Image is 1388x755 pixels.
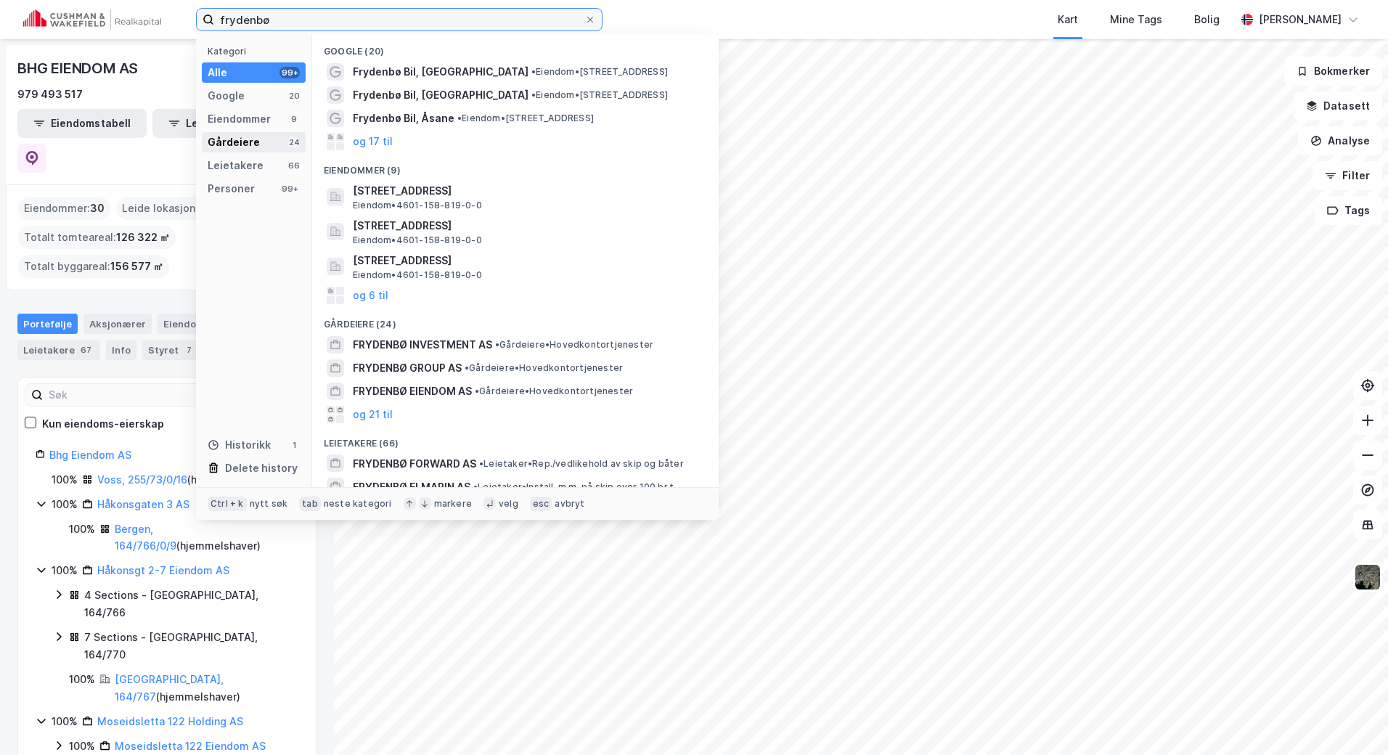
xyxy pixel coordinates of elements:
[158,314,249,334] div: Eiendommer
[353,200,482,211] span: Eiendom • 4601-158-819-0-0
[457,113,594,124] span: Eiendom • [STREET_ADDRESS]
[208,180,255,197] div: Personer
[116,197,219,220] div: Leide lokasjoner :
[473,481,478,492] span: •
[17,86,83,103] div: 979 493 517
[115,521,298,555] div: ( hjemmelshaver )
[49,449,131,461] a: Bhg Eiendom AS
[208,64,227,81] div: Alle
[353,217,701,234] span: [STREET_ADDRESS]
[288,439,300,451] div: 1
[208,110,271,128] div: Eiendommer
[116,229,170,246] span: 126 322 ㎡
[250,498,288,510] div: nytt søk
[83,314,152,334] div: Aksjonærer
[479,458,483,469] span: •
[97,498,189,510] a: Håkonsgaten 3 AS
[110,258,163,275] span: 156 577 ㎡
[473,481,676,493] span: Leietaker • Install. m.m. på skip over 100 br.t.
[208,134,260,151] div: Gårdeiere
[1315,685,1388,755] div: Kontrollprogram for chat
[531,89,668,101] span: Eiendom • [STREET_ADDRESS]
[97,471,272,489] div: ( hjemmelshaver )
[17,314,78,334] div: Portefølje
[353,383,472,400] span: FRYDENBØ EIENDOM AS
[353,455,476,473] span: FRYDENBØ FORWARD AS
[353,252,701,269] span: [STREET_ADDRESS]
[312,307,719,333] div: Gårdeiere (24)
[353,359,462,377] span: FRYDENBØ GROUP AS
[52,496,78,513] div: 100%
[1298,126,1382,155] button: Analyse
[531,89,536,100] span: •
[353,234,482,246] span: Eiendom • 4601-158-819-0-0
[69,521,95,538] div: 100%
[78,343,94,357] div: 67
[90,200,105,217] span: 30
[208,157,264,174] div: Leietakere
[52,562,78,579] div: 100%
[225,460,298,477] div: Delete history
[1058,11,1078,28] div: Kart
[97,473,187,486] a: Voss, 255/73/0/16
[324,498,392,510] div: neste kategori
[208,46,306,57] div: Kategori
[530,497,552,511] div: esc
[475,385,479,396] span: •
[312,34,719,60] div: Google (20)
[84,587,298,621] div: 4 Sections - [GEOGRAPHIC_DATA], 164/766
[152,109,282,138] button: Leietakertabell
[43,384,202,406] input: Søk
[97,564,229,576] a: Håkonsgt 2-7 Eiendom AS
[208,87,245,105] div: Google
[495,339,653,351] span: Gårdeiere • Hovedkontortjenester
[288,136,300,148] div: 24
[288,160,300,171] div: 66
[279,183,300,195] div: 99+
[555,498,584,510] div: avbryt
[353,86,528,104] span: Frydenbø Bil, [GEOGRAPHIC_DATA]
[115,671,298,706] div: ( hjemmelshaver )
[23,9,161,30] img: cushman-wakefield-realkapital-logo.202ea83816669bd177139c58696a8fa1.svg
[69,738,95,755] div: 100%
[214,9,584,30] input: Søk på adresse, matrikkel, gårdeiere, leietakere eller personer
[1315,685,1388,755] iframe: Chat Widget
[18,226,176,249] div: Totalt tomteareal :
[353,336,492,354] span: FRYDENBØ INVESTMENT AS
[353,269,482,281] span: Eiendom • 4601-158-819-0-0
[288,113,300,125] div: 9
[18,197,110,220] div: Eiendommer :
[1194,11,1220,28] div: Bolig
[42,415,164,433] div: Kun eiendoms-eierskap
[1294,91,1382,121] button: Datasett
[288,90,300,102] div: 20
[353,133,393,150] button: og 17 til
[312,426,719,452] div: Leietakere (66)
[1110,11,1162,28] div: Mine Tags
[208,497,247,511] div: Ctrl + k
[1354,563,1381,591] img: 9k=
[312,153,719,179] div: Eiendommer (9)
[115,523,176,552] a: Bergen, 164/766/0/9
[1259,11,1342,28] div: [PERSON_NAME]
[17,340,100,360] div: Leietakere
[531,66,536,77] span: •
[531,66,668,78] span: Eiendom • [STREET_ADDRESS]
[299,497,321,511] div: tab
[142,340,202,360] div: Styret
[353,182,701,200] span: [STREET_ADDRESS]
[52,471,78,489] div: 100%
[1313,161,1382,190] button: Filter
[353,110,454,127] span: Frydenbø Bil, Åsane
[17,57,141,80] div: BHG EIENDOM AS
[181,343,196,357] div: 7
[52,713,78,730] div: 100%
[465,362,469,373] span: •
[84,629,298,664] div: 7 Sections - [GEOGRAPHIC_DATA], 164/770
[475,385,633,397] span: Gårdeiere • Hovedkontortjenester
[353,406,393,423] button: og 21 til
[353,63,528,81] span: Frydenbø Bil, [GEOGRAPHIC_DATA]
[115,740,266,752] a: Moseidsletta 122 Eiendom AS
[434,498,472,510] div: markere
[208,436,271,454] div: Historikk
